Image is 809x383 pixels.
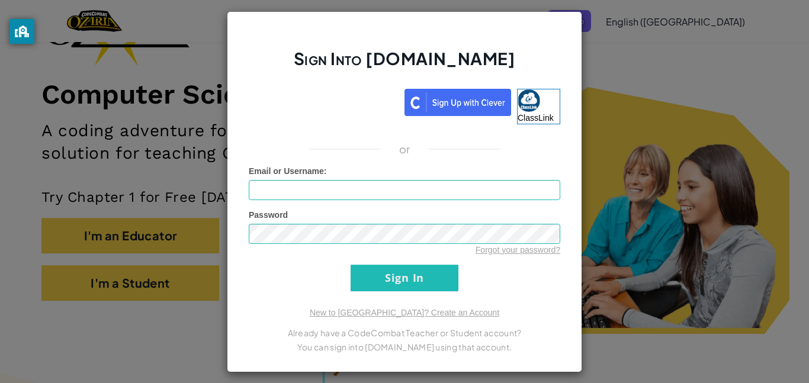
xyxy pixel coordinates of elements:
h2: Sign Into [DOMAIN_NAME] [249,47,560,82]
img: clever_sso_button@2x.png [404,89,511,116]
p: Already have a CodeCombat Teacher or Student account? [249,326,560,340]
span: ClassLink [518,113,554,123]
img: classlink-logo-small.png [518,89,540,112]
span: Email or Username [249,166,324,176]
iframe: Sign in with Google Button [243,88,404,114]
button: privacy banner [9,19,34,44]
a: New to [GEOGRAPHIC_DATA]? Create an Account [310,308,499,317]
label: : [249,165,327,177]
p: You can sign into [DOMAIN_NAME] using that account. [249,340,560,354]
p: or [399,142,410,156]
span: Password [249,210,288,220]
input: Sign In [351,265,458,291]
a: Forgot your password? [476,245,560,255]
